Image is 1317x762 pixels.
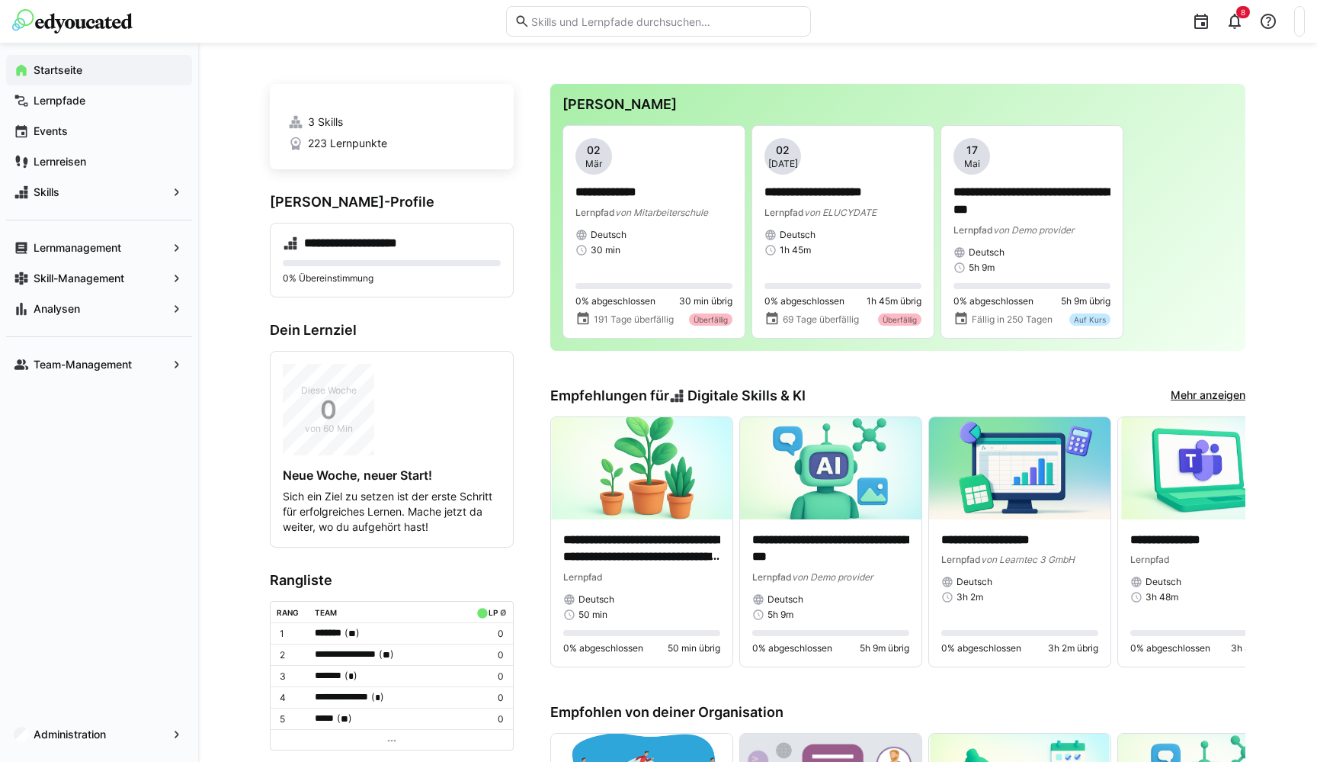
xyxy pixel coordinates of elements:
span: von ELUCYDATE [804,207,876,218]
span: Deutsch [578,593,614,606]
span: 3h 48m übrig [1231,642,1287,654]
span: Mai [964,158,980,170]
span: ( ) [344,625,360,641]
img: image [740,417,921,519]
span: Deutsch [591,229,626,241]
span: Lernpfad [563,571,603,583]
span: 1h 45m übrig [867,295,921,307]
span: 0% abgeschlossen [764,295,844,307]
img: image [551,417,732,519]
span: 191 Tage überfällig [594,313,674,326]
span: Fällig in 250 Tagen [972,313,1053,326]
span: 0% abgeschlossen [752,642,832,654]
h3: [PERSON_NAME]-Profile [270,194,514,211]
p: 0 [473,713,504,725]
p: 1 [280,628,303,640]
span: [DATE] [768,158,798,170]
span: 5h 9m übrig [1061,295,1110,307]
a: 3 Skills [288,114,495,130]
a: ø [500,605,507,618]
p: 0 [473,628,504,640]
span: 0% abgeschlossen [575,295,655,307]
p: 0 [473,692,504,704]
span: Lernpfad [941,554,981,565]
img: image [929,417,1110,519]
span: 3h 2m [957,591,983,603]
span: Lernpfad [953,224,993,236]
div: LP [489,608,498,617]
span: 0% abgeschlossen [941,642,1021,654]
img: image [1118,417,1299,519]
span: von Mitarbeiterschule [615,207,708,218]
a: Mehr anzeigen [1171,387,1245,404]
p: 4 [280,692,303,704]
div: Auf Kurs [1069,313,1110,326]
p: 0 [473,649,504,661]
p: 2 [280,649,303,661]
p: 5 [280,713,303,725]
h4: Neue Woche, neuer Start! [283,468,501,483]
div: Überfällig [689,313,732,326]
span: 50 min übrig [668,642,720,654]
span: 0% abgeschlossen [563,642,643,654]
span: von Learntec 3 GmbH [981,554,1075,565]
span: Deutsch [780,229,816,241]
span: ( ) [344,668,357,684]
span: 02 [776,143,790,158]
span: von Demo provider [792,571,873,583]
div: Rang [277,608,299,617]
span: 5h 9m übrig [860,642,909,654]
div: Team [315,608,337,617]
span: Lernpfad [752,571,792,583]
h3: Empfehlungen für [550,387,806,404]
span: 02 [587,143,601,158]
span: von Demo provider [993,224,1074,236]
span: 8 [1241,8,1245,17]
span: ( ) [371,690,384,706]
span: Lernpfad [764,207,804,218]
span: 5h 9m [969,262,995,274]
p: 3 [280,670,303,683]
span: 5h 9m [767,609,793,621]
span: Lernpfad [575,207,615,218]
span: 3h 48m [1146,591,1178,603]
span: 30 min [591,244,620,256]
p: 0 [473,670,504,683]
span: Deutsch [1146,576,1181,588]
h3: Empfohlen von deiner Organisation [550,704,1245,721]
span: ( ) [379,647,394,663]
span: 69 Tage überfällig [783,313,859,326]
span: 0% abgeschlossen [953,295,1033,307]
h3: Dein Lernziel [270,322,514,339]
span: Lernpfad [1130,554,1170,565]
span: 17 [966,143,978,158]
span: 50 min [578,609,607,621]
span: Digitale Skills & KI [687,387,806,404]
span: 3 Skills [308,114,343,130]
span: Deutsch [767,593,803,606]
span: 3h 2m übrig [1048,642,1098,654]
h3: [PERSON_NAME] [562,96,1233,113]
p: 0% Übereinstimmung [283,272,501,285]
span: Mär [585,158,602,170]
input: Skills und Lernpfade durchsuchen… [530,14,803,28]
p: Sich ein Ziel zu setzen ist der erste Schritt für erfolgreiches Lernen. Mache jetzt da weiter, wo... [283,489,501,535]
span: 1h 45m [780,244,811,256]
span: Deutsch [969,246,1005,259]
span: Deutsch [957,576,992,588]
div: Überfällig [878,313,921,326]
span: 0% abgeschlossen [1130,642,1210,654]
span: 223 Lernpunkte [308,136,387,151]
h3: Rangliste [270,572,514,589]
span: 30 min übrig [679,295,732,307]
span: ( ) [337,711,352,727]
